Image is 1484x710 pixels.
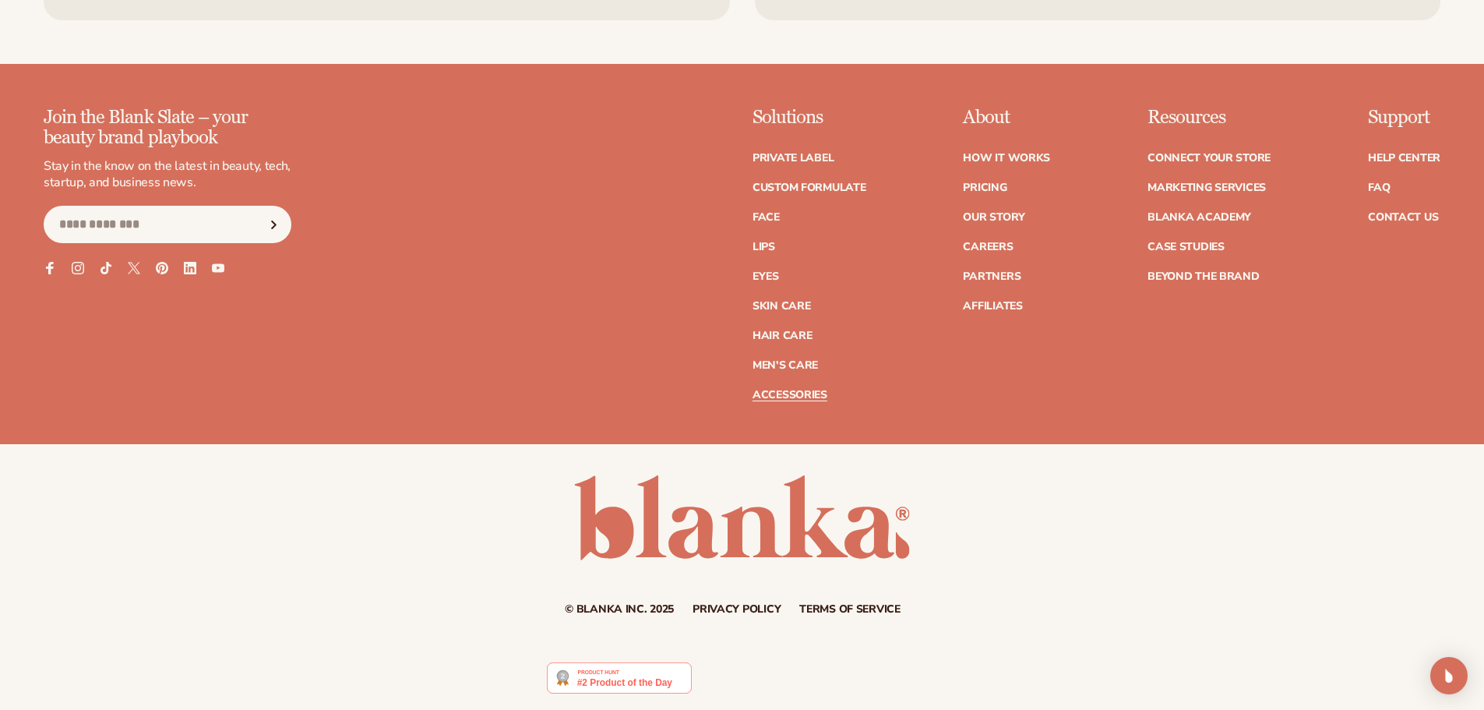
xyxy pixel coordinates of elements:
a: Case Studies [1147,242,1225,253]
a: Affiliates [963,301,1022,312]
p: Solutions [753,108,866,128]
a: Privacy policy [693,604,781,615]
a: Partners [963,271,1020,282]
a: Pricing [963,182,1006,193]
a: Terms of service [799,604,901,615]
a: Custom formulate [753,182,866,193]
p: Stay in the know on the latest in beauty, tech, startup, and business news. [44,158,291,191]
small: © Blanka Inc. 2025 [565,602,674,616]
a: Skin Care [753,301,810,312]
a: Our Story [963,212,1024,223]
a: Private label [753,153,834,164]
a: Lips [753,242,775,253]
button: Subscribe [256,206,291,243]
p: Support [1368,108,1440,128]
a: Accessories [753,390,827,401]
a: Eyes [753,271,779,282]
a: How It Works [963,153,1050,164]
p: Resources [1147,108,1271,128]
a: Contact Us [1368,212,1438,223]
a: Blanka Academy [1147,212,1251,223]
a: Careers [963,242,1013,253]
div: Open Intercom Messenger [1430,657,1468,694]
img: Blanka - Start a beauty or cosmetic line in under 5 minutes | Product Hunt [547,662,691,694]
a: Help Center [1368,153,1440,164]
a: Beyond the brand [1147,271,1260,282]
a: Hair Care [753,330,812,341]
a: FAQ [1368,182,1390,193]
a: Marketing services [1147,182,1266,193]
a: Connect your store [1147,153,1271,164]
a: Men's Care [753,360,818,371]
a: Face [753,212,780,223]
iframe: Customer reviews powered by Trustpilot [703,662,937,702]
p: Join the Blank Slate – your beauty brand playbook [44,108,291,149]
p: About [963,108,1050,128]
